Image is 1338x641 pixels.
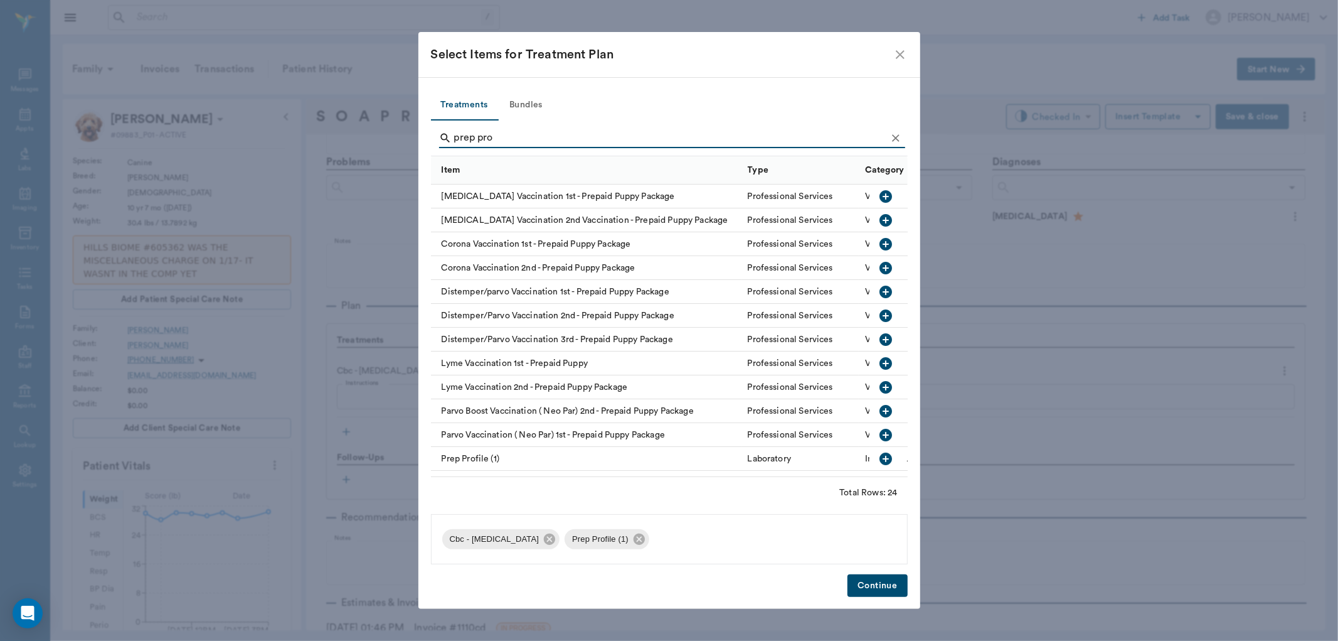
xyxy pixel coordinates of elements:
div: Professional Services [748,405,833,417]
div: Vaccine [865,286,896,298]
div: Item [431,156,741,185]
div: Prep Profile (1) [565,529,649,549]
div: Vaccine [865,310,896,322]
div: Category [865,153,904,188]
div: In-House Lab [865,477,918,489]
button: Bundles [498,90,555,121]
div: Category [859,156,934,185]
div: Search [439,128,905,151]
div: Distemper/Parvo Vaccination 3rd - Prepaid Puppy Package [431,328,741,352]
div: Vaccine [865,381,896,394]
input: Find a treatment [454,128,886,148]
div: Cbc - [MEDICAL_DATA] [442,529,560,549]
button: close [893,47,908,62]
div: Professional Services [748,190,833,203]
div: Professional Services [748,214,833,227]
div: Lyme Vaccination 2nd - Prepaid Puppy Package [431,375,741,399]
div: Total Rows: 24 [839,487,897,499]
div: In-House Lab [865,453,918,465]
div: Professional Services [748,286,833,298]
div: Parvo Boost Vaccination ( Neo Par) 2nd - Prepaid Puppy Package [431,399,741,423]
div: Item [442,153,460,188]
div: Laboratory [748,453,792,465]
div: Vaccine [865,262,896,274]
div: Professional Services [748,381,833,394]
div: Vaccine [865,333,896,346]
div: Professional Services [748,238,833,250]
div: Professional Services [748,262,833,274]
div: Prep Profile (1) - (bundled) [431,471,741,495]
div: [MEDICAL_DATA] Vaccination 1st - Prepaid Puppy Package [431,185,741,208]
div: Corona Vaccination 2nd - Prepaid Puppy Package [431,256,741,280]
div: Laboratory [748,477,792,489]
div: Distemper/parvo Vaccination 1st - Prepaid Puppy Package [431,280,741,304]
span: Prep Profile (1) [565,533,636,546]
div: Type [748,153,769,188]
div: Professional Services [748,333,833,346]
span: Cbc - [MEDICAL_DATA] [442,533,547,546]
div: Vaccine [865,214,896,227]
div: Professional Services [748,310,833,322]
div: Open Intercom Messenger [13,598,43,628]
div: Distemper/Parvo Vaccination 2nd - Prepaid Puppy Package [431,304,741,328]
div: Vaccine [865,190,896,203]
button: Clear [886,129,905,148]
div: Vaccine [865,357,896,370]
div: Type [741,156,859,185]
div: Professional Services [748,429,833,441]
div: Lyme Vaccination 1st - Prepaid Puppy [431,352,741,375]
div: Parvo Vaccination ( Neo Par) 1st - Prepaid Puppy Package [431,423,741,447]
div: Corona Vaccination 1st - Prepaid Puppy Package [431,232,741,256]
div: [MEDICAL_DATA] Vaccination 2nd Vaccination - Prepaid Puppy Package [431,208,741,232]
div: Vaccine [865,429,896,441]
button: Treatments [431,90,498,121]
div: Select Items for Treatment Plan [431,45,893,65]
div: Prep Profile (1) [431,447,741,471]
div: Professional Services [748,357,833,370]
button: Continue [847,574,907,598]
div: Vaccine [865,238,896,250]
div: Vaccine [865,405,896,417]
